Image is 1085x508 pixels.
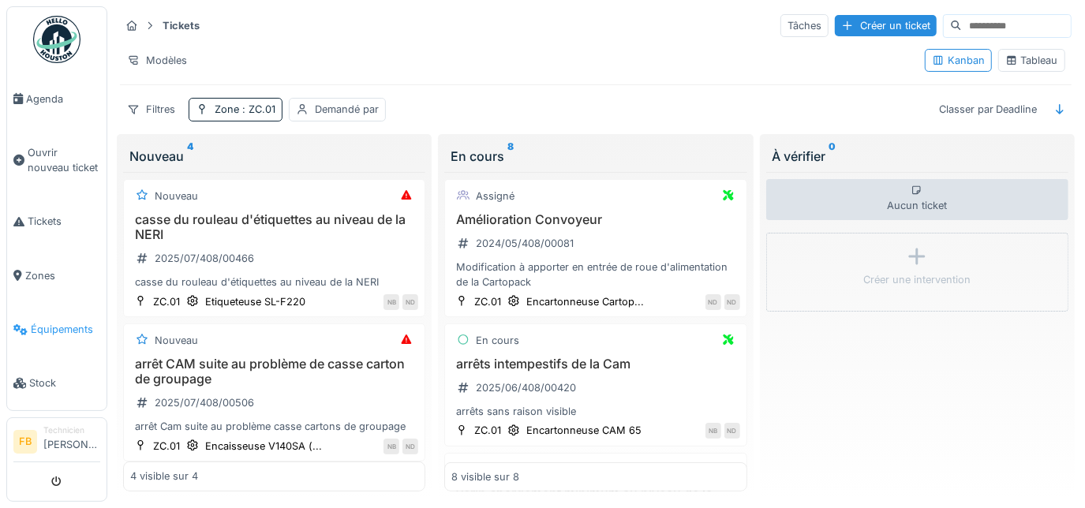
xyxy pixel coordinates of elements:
h3: Amélioration Convoyeur [451,212,739,227]
div: Encaisseuse V140SA (... [205,439,322,454]
span: Stock [29,375,100,390]
div: Nouveau [155,333,198,348]
div: ZC.01 [474,294,501,309]
div: NB [705,423,721,439]
span: Agenda [26,92,100,106]
div: Kanban [932,53,985,68]
span: Zones [25,268,100,283]
a: Stock [7,357,107,410]
div: ND [402,294,418,310]
div: 2025/07/408/00506 [155,395,254,410]
span: Tickets [28,214,100,229]
div: 2025/06/408/00420 [476,380,576,395]
h3: arrêts intempestifs de la Cam [451,357,739,372]
div: ND [402,439,418,454]
div: En cours [451,147,740,166]
h3: casse du rouleau d'étiquettes au niveau de la NERI [130,212,418,242]
div: Encartonneuse Cartop... [526,294,644,309]
div: ND [724,294,740,310]
span: : ZC.01 [239,103,275,115]
a: Agenda [7,72,107,125]
div: Tableau [1005,53,1058,68]
div: Filtres [120,98,182,121]
div: ND [724,423,740,439]
div: casse du rouleau d'étiquettes au niveau de la NERI [130,275,418,289]
sup: 0 [829,147,836,166]
div: arrêt Cam suite au problème casse cartons de groupage [130,419,418,434]
div: Tâches [780,14,829,37]
div: En cours [476,333,519,348]
div: ZC.01 [153,439,180,454]
div: Etiqueteuse SL-F220 [205,294,305,309]
div: Aucun ticket [766,179,1068,220]
div: Encartonneuse CAM 65 [526,423,642,438]
a: Ouvrir nouveau ticket [7,125,107,195]
img: Badge_color-CXgf-gQk.svg [33,16,80,63]
div: Nouveau [155,189,198,204]
strong: Tickets [156,18,206,33]
div: Assigné [476,189,514,204]
a: Zones [7,248,107,302]
div: Modèles [120,49,194,72]
sup: 8 [507,147,514,166]
span: Ouvrir nouveau ticket [28,145,100,175]
span: Équipements [31,322,100,337]
h3: arrêt CAM suite au problème de casse carton de groupage [130,357,418,387]
div: Créer une intervention [863,272,971,287]
div: ZC.01 [474,423,501,438]
div: À vérifier [773,147,1062,166]
div: Modification à apporter en entrée de roue d'alimentation de la Cartopack [451,260,739,289]
div: Technicien [43,424,100,436]
sup: 4 [187,147,193,166]
a: Équipements [7,303,107,357]
div: 2025/07/408/00466 [155,251,254,266]
div: NB [383,294,399,310]
div: Nouveau [129,147,419,166]
div: 2024/05/408/00081 [476,236,574,251]
li: FB [13,430,37,454]
div: Créer un ticket [835,15,937,36]
div: arrêts sans raison visible [451,404,739,419]
a: FB Technicien[PERSON_NAME] [13,424,100,462]
div: Classer par Deadline [932,98,1045,121]
div: 8 visible sur 8 [451,469,519,484]
div: 4 visible sur 4 [130,469,198,484]
div: ND [705,294,721,310]
div: Demandé par [315,102,379,117]
a: Tickets [7,195,107,248]
div: ZC.01 [153,294,180,309]
div: Zone [215,102,275,117]
li: [PERSON_NAME] [43,424,100,458]
div: NB [383,439,399,454]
